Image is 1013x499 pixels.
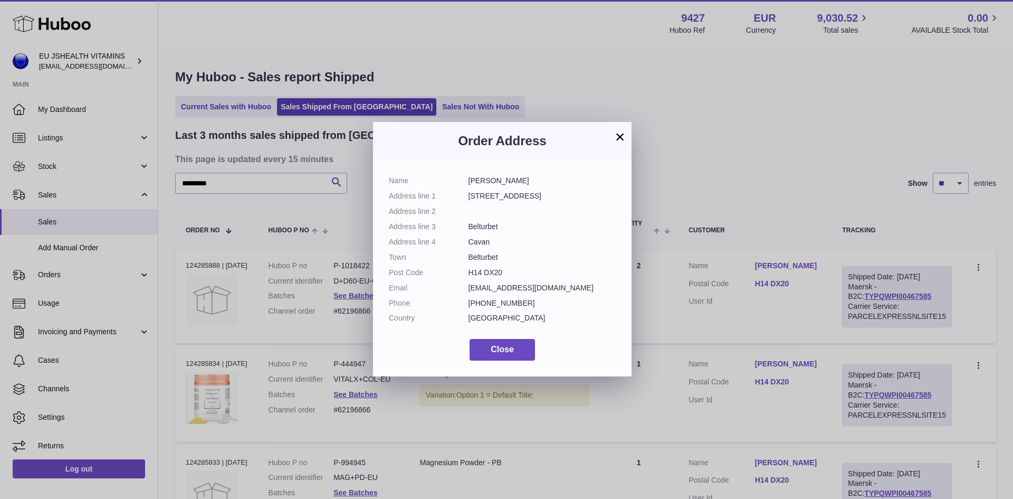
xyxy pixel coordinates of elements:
dd: [PHONE_NUMBER] [469,298,616,308]
span: Close [491,345,514,354]
dt: Country [389,313,469,323]
dd: [EMAIL_ADDRESS][DOMAIN_NAME] [469,283,616,293]
dt: Town [389,252,469,262]
dd: [GEOGRAPHIC_DATA] [469,313,616,323]
dd: [STREET_ADDRESS] [469,191,616,201]
dd: Cavan [469,237,616,247]
dd: Belturbet [469,252,616,262]
h3: Order Address [389,133,616,149]
dt: Address line 1 [389,191,469,201]
dt: Address line 4 [389,237,469,247]
dt: Name [389,176,469,186]
dd: [PERSON_NAME] [469,176,616,186]
dt: Phone [389,298,469,308]
dt: Address line 3 [389,222,469,232]
dt: Post Code [389,268,469,278]
dd: Belturbet [469,222,616,232]
dt: Address line 2 [389,206,469,216]
button: × [614,130,626,143]
dd: H14 DX20 [469,268,616,278]
button: Close [470,339,535,361]
dt: Email [389,283,469,293]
